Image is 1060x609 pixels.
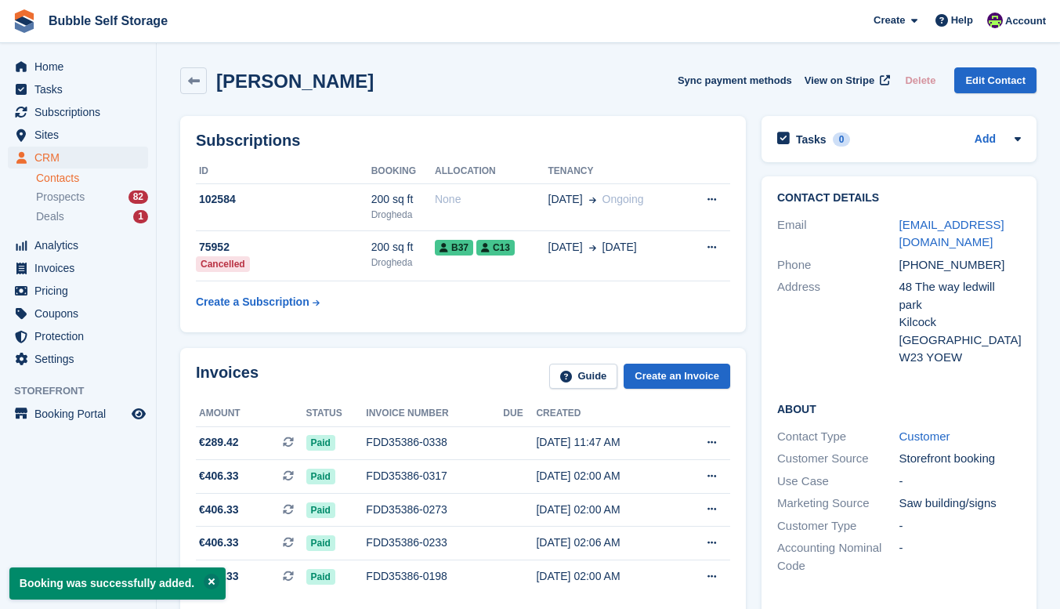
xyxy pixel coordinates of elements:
a: Deals 1 [36,208,148,225]
span: Pricing [34,280,128,302]
div: 102584 [196,191,371,208]
div: Create a Subscription [196,294,309,310]
span: Storefront [14,383,156,399]
span: Paid [306,502,335,518]
div: Customer Type [777,517,899,535]
div: [DATE] 02:06 AM [536,535,675,551]
div: Email [777,216,899,252]
a: menu [8,325,148,347]
div: FDD35386-0233 [366,535,503,551]
span: Prospects [36,190,85,205]
h2: About [777,401,1021,416]
div: Drogheda [371,256,435,270]
span: B37 [435,240,473,256]
div: W23 YOEW [899,349,1022,367]
a: [EMAIL_ADDRESS][DOMAIN_NAME] [899,218,1004,249]
div: Customer Source [777,450,899,468]
span: Subscriptions [34,101,128,123]
div: 48 The way ledwill park [899,278,1022,314]
a: menu [8,124,148,146]
img: Tom Gilmore [987,13,1003,28]
span: [DATE] [548,191,583,208]
div: 0 [833,132,851,147]
a: Prospects 82 [36,189,148,205]
a: menu [8,147,148,169]
div: FDD35386-0338 [366,434,503,451]
span: €406.33 [199,468,239,484]
h2: Tasks [796,132,827,147]
a: Edit Contact [954,67,1036,93]
div: Use Case [777,473,899,491]
span: Coupons [34,303,128,324]
a: menu [8,234,148,256]
a: menu [8,348,148,370]
th: ID [196,159,371,184]
h2: Invoices [196,364,259,390]
div: Marketing Source [777,495,899,513]
div: FDD35386-0198 [366,568,503,585]
div: Drogheda [371,208,435,222]
div: Phone [777,256,899,274]
div: [DATE] 11:47 AM [536,434,675,451]
div: - [899,517,1022,535]
a: Preview store [129,404,148,423]
div: Cancelled [196,256,250,272]
div: FDD35386-0273 [366,502,503,518]
div: 200 sq ft [371,239,435,256]
span: Deals [36,209,64,224]
a: Contacts [36,171,148,186]
th: Status [306,401,367,426]
span: Help [951,13,973,28]
div: - [899,539,1022,575]
span: Paid [306,469,335,484]
span: Account [1005,13,1046,29]
span: €406.33 [199,502,239,518]
a: menu [8,303,148,324]
th: Created [536,401,675,426]
div: None [435,191,548,208]
div: [DATE] 02:00 AM [536,468,675,484]
span: Sites [34,124,128,146]
span: CRM [34,147,128,169]
div: - [899,473,1022,491]
div: Address [777,278,899,367]
span: Invoices [34,257,128,279]
div: Accounting Nominal Code [777,539,899,575]
a: Create an Invoice [624,364,730,390]
h2: Contact Details [777,192,1021,205]
span: Paid [306,569,335,585]
div: Saw building/signs [899,495,1022,513]
a: Guide [549,364,618,390]
div: FDD35386-0317 [366,468,503,484]
div: [PHONE_NUMBER] [899,256,1022,274]
span: View on Stripe [805,73,874,89]
span: Tasks [34,78,128,100]
div: Contact Type [777,428,899,446]
button: Sync payment methods [678,67,792,93]
a: Customer [899,430,950,443]
div: Storefront booking [899,450,1022,468]
a: menu [8,403,148,425]
div: 200 sq ft [371,191,435,208]
div: [DATE] 02:00 AM [536,502,675,518]
th: Invoice number [366,401,503,426]
span: Settings [34,348,128,370]
img: stora-icon-8386f47178a22dfd0bd8f6a31ec36ba5ce8667c1dd55bd0f319d3a0aa187defe.svg [13,9,36,33]
th: Tenancy [548,159,684,184]
th: Amount [196,401,306,426]
div: [DATE] 02:00 AM [536,568,675,585]
span: C13 [476,240,515,256]
th: Allocation [435,159,548,184]
a: Add [975,131,996,149]
span: €406.33 [199,535,239,551]
h2: [PERSON_NAME] [216,71,374,92]
span: €289.42 [199,434,239,451]
span: [DATE] [602,239,637,256]
th: Booking [371,159,435,184]
div: [GEOGRAPHIC_DATA] [899,332,1022,350]
span: Paid [306,435,335,451]
span: Paid [306,535,335,551]
div: 1 [133,210,148,223]
span: €406.33 [199,568,239,585]
span: Protection [34,325,128,347]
